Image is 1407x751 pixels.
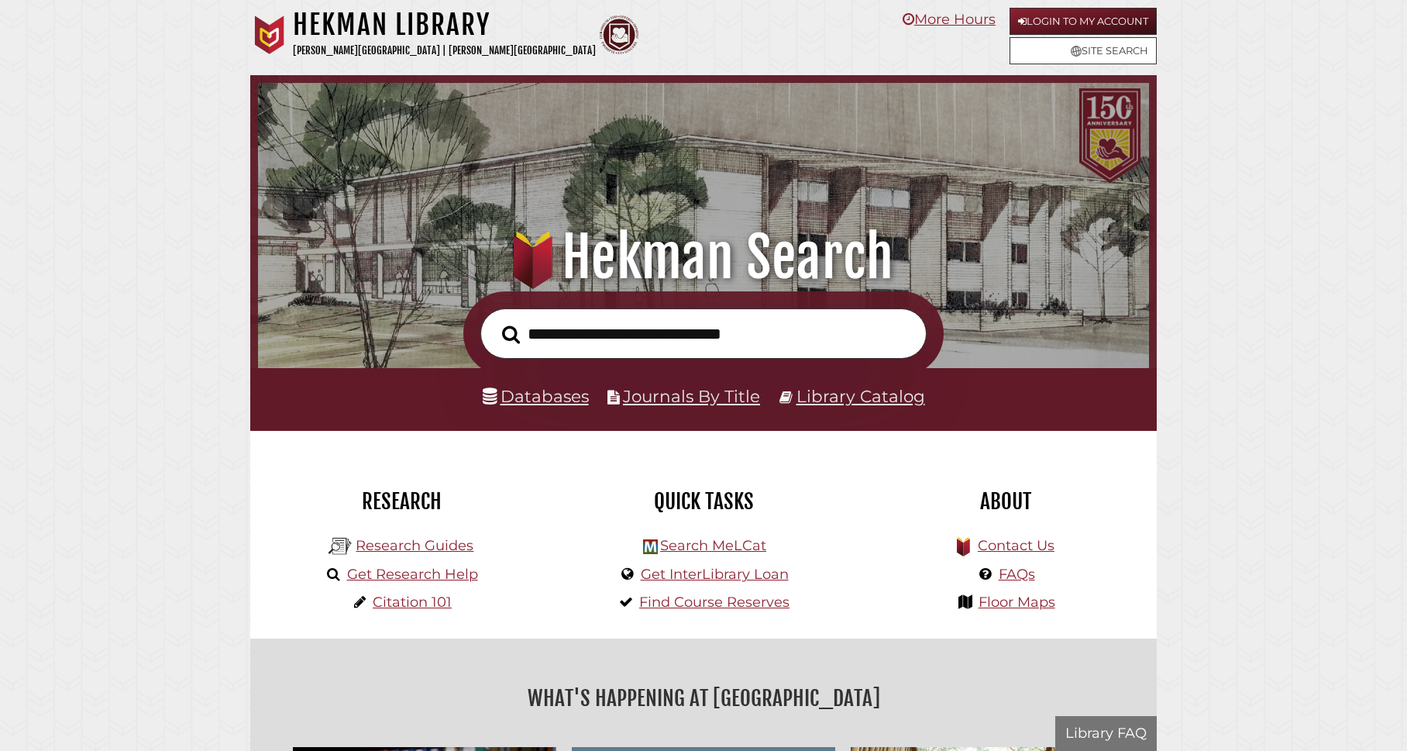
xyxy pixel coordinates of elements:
img: Hekman Library Logo [643,539,658,554]
a: Floor Maps [979,594,1055,611]
a: FAQs [999,566,1035,583]
a: Library Catalog [796,386,925,406]
a: Get Research Help [347,566,478,583]
img: Hekman Library Logo [329,535,352,558]
a: Contact Us [978,537,1054,554]
a: Find Course Reserves [639,594,790,611]
img: Calvin University [250,16,289,54]
a: Get InterLibrary Loan [641,566,789,583]
a: Databases [483,386,589,406]
h2: Research [262,488,541,515]
h2: What's Happening at [GEOGRAPHIC_DATA] [262,680,1145,716]
a: More Hours [903,11,996,28]
i: Search [502,325,520,344]
button: Search [494,321,528,349]
a: Citation 101 [373,594,452,611]
h1: Hekman Search [279,223,1128,291]
img: Calvin Theological Seminary [600,16,638,54]
p: [PERSON_NAME][GEOGRAPHIC_DATA] | [PERSON_NAME][GEOGRAPHIC_DATA] [293,42,596,60]
h2: Quick Tasks [564,488,843,515]
a: Journals By Title [623,386,760,406]
h1: Hekman Library [293,8,596,42]
h2: About [866,488,1145,515]
a: Login to My Account [1010,8,1157,35]
a: Site Search [1010,37,1157,64]
a: Research Guides [356,537,473,554]
a: Search MeLCat [660,537,766,554]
